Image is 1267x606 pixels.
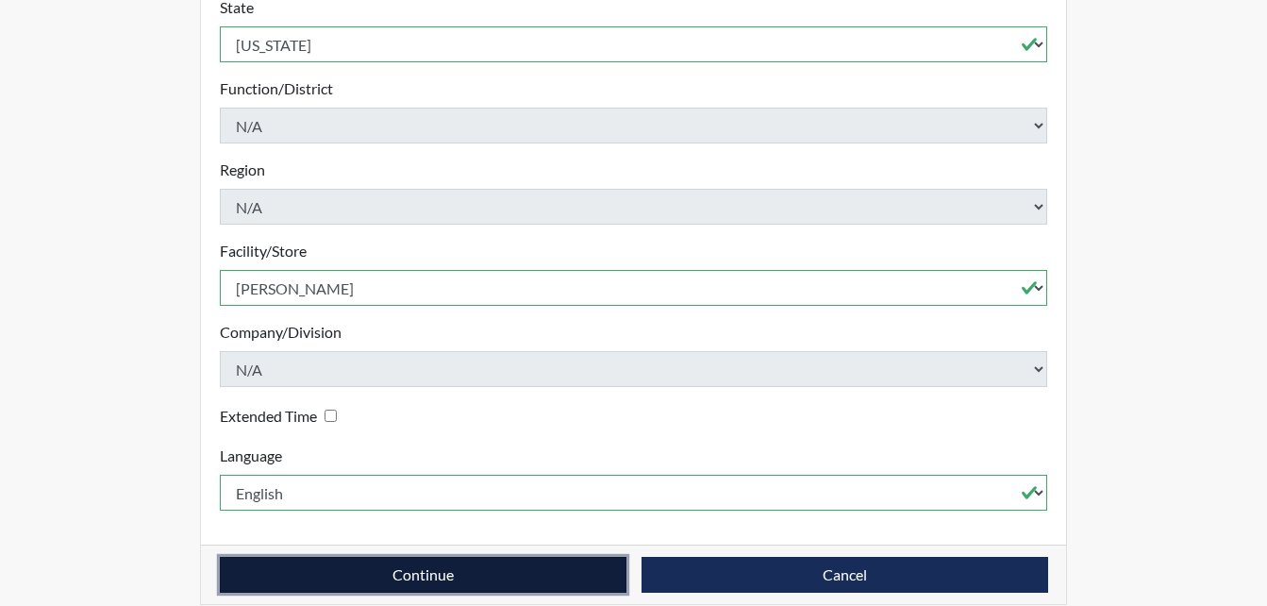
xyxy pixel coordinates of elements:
[220,240,307,262] label: Facility/Store
[220,405,317,428] label: Extended Time
[220,77,333,100] label: Function/District
[220,321,342,344] label: Company/Division
[220,402,344,429] div: Checking this box will provide the interviewee with an accomodation of extra time to answer each ...
[220,557,626,593] button: Continue
[642,557,1048,593] button: Cancel
[220,159,265,181] label: Region
[220,445,282,467] label: Language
